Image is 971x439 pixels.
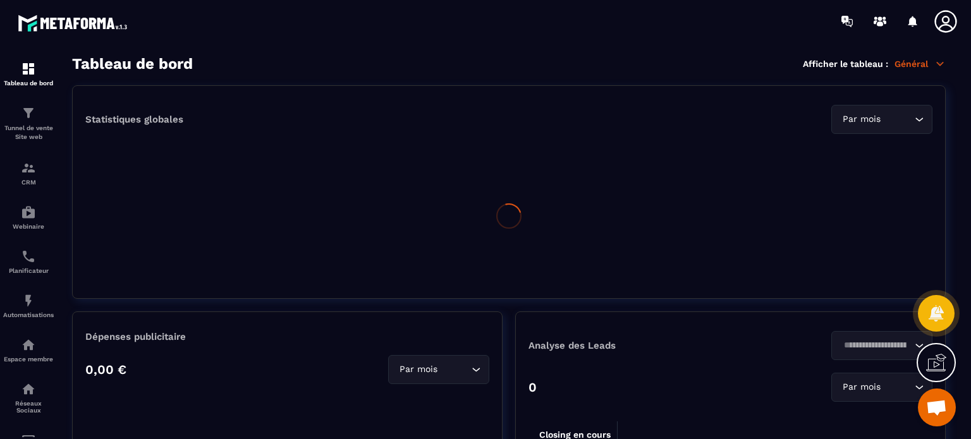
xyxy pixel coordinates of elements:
span: Par mois [396,363,440,376]
input: Search for option [883,112,912,126]
p: Automatisations [3,311,54,318]
div: Search for option [831,331,932,360]
p: Planificateur [3,267,54,274]
p: Statistiques globales [85,114,183,125]
div: Search for option [831,105,932,134]
input: Search for option [883,380,912,394]
p: 0 [528,380,537,395]
img: automations [21,293,36,308]
span: Par mois [840,112,883,126]
p: Général [895,58,946,69]
input: Search for option [840,339,912,352]
a: formationformationTunnel de vente Site web [3,96,54,151]
a: automationsautomationsAutomatisations [3,284,54,328]
p: Afficher le tableau : [803,59,888,69]
a: automationsautomationsEspace membre [3,328,54,372]
img: scheduler [21,249,36,264]
p: Webinaire [3,223,54,230]
p: Espace membre [3,356,54,363]
a: schedulerschedulerPlanificateur [3,239,54,284]
span: Par mois [840,380,883,394]
div: Search for option [388,355,489,384]
img: social-network [21,382,36,397]
p: CRM [3,179,54,186]
p: Analyse des Leads [528,340,731,351]
img: automations [21,337,36,352]
a: formationformationTableau de bord [3,52,54,96]
img: automations [21,205,36,220]
p: Tunnel de vente Site web [3,124,54,141]
a: formationformationCRM [3,151,54,195]
a: social-networksocial-networkRéseaux Sociaux [3,372,54,423]
h3: Tableau de bord [72,55,193,73]
input: Search for option [440,363,468,376]
img: formation [21,160,36,176]
img: logo [18,11,131,35]
img: formation [21,61,36,76]
p: Réseaux Sociaux [3,400,54,414]
p: 0,00 € [85,362,126,377]
p: Tableau de bord [3,80,54,87]
img: formation [21,105,36,121]
div: Ouvrir le chat [918,388,956,426]
a: automationsautomationsWebinaire [3,195,54,239]
p: Dépenses publicitaire [85,331,489,342]
div: Search for option [831,373,932,402]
